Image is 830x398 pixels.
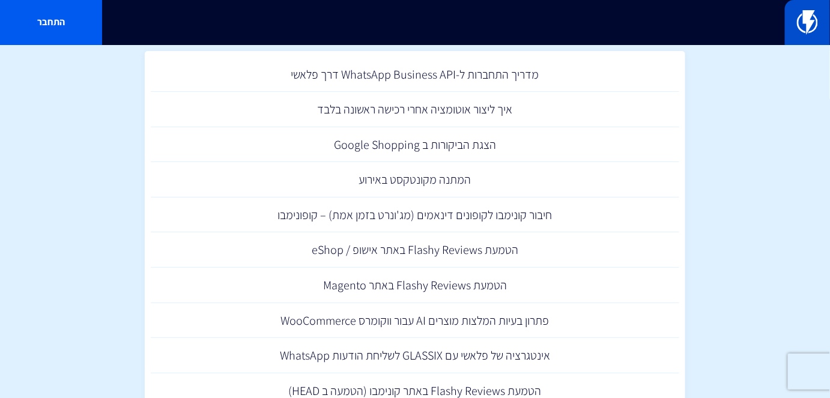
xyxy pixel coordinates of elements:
a: פתרון בעיות המלצות מוצרים AI עבור ווקומרס WooCommerce [151,303,679,339]
a: הטמעת Flashy Reviews באתר אישופ / eShop [151,232,679,268]
a: המתנה מקונטקסט באירוע [151,162,679,197]
a: הטמעת Flashy Reviews באתר Magento [151,268,679,303]
a: חיבור קונימבו לקופונים דינאמים (מג'ונרט בזמן אמת) – קופונימבו [151,197,679,233]
a: הצגת הביקורות ב Google Shopping [151,127,679,163]
a: איך ליצור אוטומציה אחרי רכישה ראשונה בלבד [151,92,679,127]
a: מדריך התחברות ל-WhatsApp Business API דרך פלאשי [151,57,679,92]
a: אינטגרציה של פלאשי עם GLASSIX לשליחת הודעות WhatsApp [151,338,679,373]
